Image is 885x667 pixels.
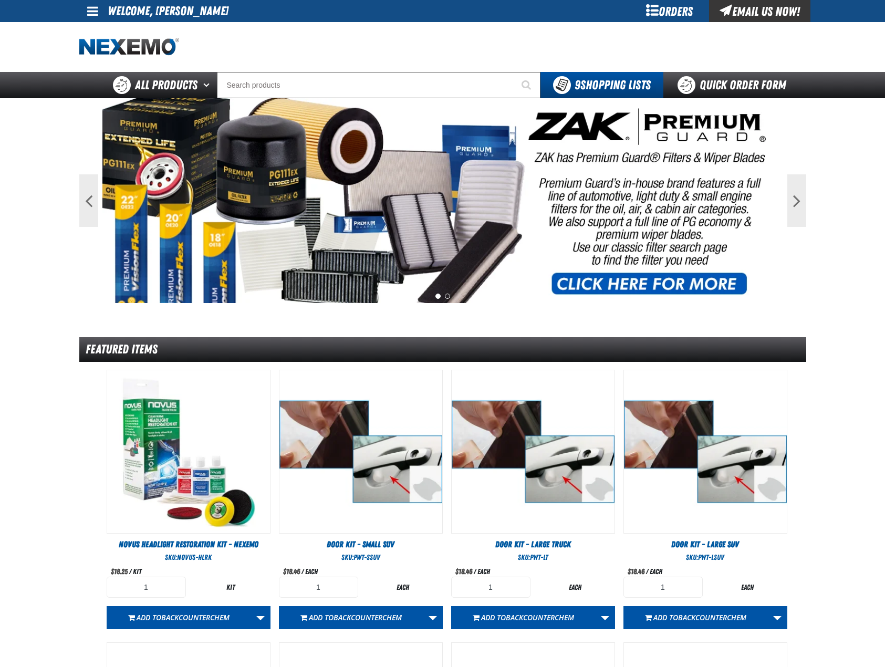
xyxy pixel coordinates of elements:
[787,174,806,227] button: Next
[451,577,530,598] input: Product Quantity
[133,567,141,576] span: kit
[477,567,490,576] span: each
[423,606,443,629] a: More Actions
[79,337,806,362] div: Featured Items
[107,606,251,629] button: Add toBACKCOUNTERCHEM
[671,539,739,549] span: Door Kit - Large SUV
[251,606,270,629] a: More Actions
[79,174,98,227] button: Previous
[451,539,615,550] a: Door Kit - Large Truck
[177,553,212,561] span: NOVUS-HLRK
[575,78,651,92] span: Shopping Lists
[107,539,270,550] a: Novus Headlight Restoration Kit - Nexemo
[495,539,571,549] span: Door Kit - Large Truck
[191,582,270,592] div: kit
[327,539,394,549] span: Door Kit - Small SUV
[107,553,270,562] div: SKU:
[595,606,615,629] a: More Actions
[646,567,648,576] span: /
[111,567,128,576] span: $18.25
[678,612,746,622] span: BACKCOUNTERCHEM
[452,370,615,533] img: Door Kit - Large Truck
[279,577,358,598] input: Product Quantity
[623,577,703,598] input: Product Quantity
[663,72,806,98] a: Quick Order Form
[279,553,443,562] div: SKU:
[506,612,574,622] span: BACKCOUNTERCHEM
[628,567,644,576] span: $18.46
[474,567,476,576] span: /
[217,72,540,98] input: Search
[623,606,768,629] button: Add toBACKCOUNTERCHEM
[650,567,662,576] span: each
[301,567,304,576] span: /
[452,370,615,533] : View Details of the Door Kit - Large Truck
[200,72,217,98] button: Open All Products pages
[79,38,179,56] img: Nexemo logo
[624,370,787,533] img: Door Kit - Large SUV
[107,577,186,598] input: Product Quantity
[653,612,746,622] span: Add to
[353,553,380,561] span: PWT-SSUV
[435,294,441,299] button: 1 of 2
[279,539,443,550] a: Door Kit - Small SUV
[540,72,663,98] button: You have 9 Shopping Lists. Open to view details
[309,612,402,622] span: Add to
[137,612,230,622] span: Add to
[455,567,472,576] span: $18.46
[445,294,450,299] button: 2 of 2
[767,606,787,629] a: More Actions
[279,370,442,533] : View Details of the Door Kit - Small SUV
[334,612,402,622] span: BACKCOUNTERCHEM
[708,582,787,592] div: each
[623,553,787,562] div: SKU:
[161,612,230,622] span: BACKCOUNTERCHEM
[279,370,442,533] img: Door Kit - Small SUV
[135,76,197,95] span: All Products
[481,612,574,622] span: Add to
[514,72,540,98] button: Start Searching
[363,582,443,592] div: each
[279,606,423,629] button: Add toBACKCOUNTERCHEM
[107,370,270,533] img: Novus Headlight Restoration Kit - Nexemo
[283,567,300,576] span: $18.46
[624,370,787,533] : View Details of the Door Kit - Large SUV
[530,553,548,561] span: PWT-LT
[536,582,615,592] div: each
[451,553,615,562] div: SKU:
[102,98,783,303] img: PG Filters & Wipers
[623,539,787,550] a: Door Kit - Large SUV
[305,567,318,576] span: each
[107,370,270,533] : View Details of the Novus Headlight Restoration Kit - Nexemo
[698,553,724,561] span: PWT-LSUV
[451,606,596,629] button: Add toBACKCOUNTERCHEM
[575,78,580,92] strong: 9
[129,567,131,576] span: /
[119,539,258,549] span: Novus Headlight Restoration Kit - Nexemo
